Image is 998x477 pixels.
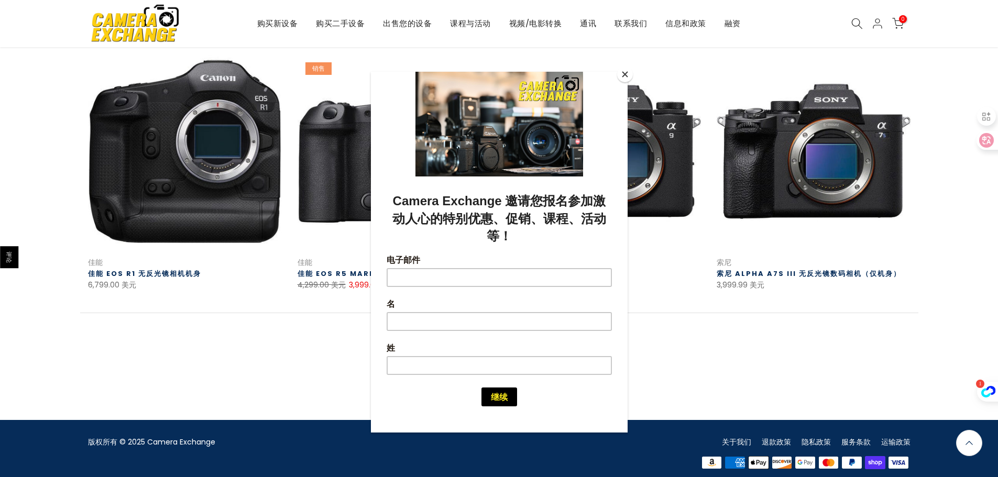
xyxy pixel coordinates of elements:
font: Camera Exchange 邀请您报名参加激动人心的特别优惠、促销、课程、活动等！ [254,13,744,28]
font: 姓 [16,272,24,281]
button: 继续 [111,316,146,335]
font: 评论 [5,251,14,263]
font: 电子邮件 [16,184,49,193]
font: 继续 [120,321,137,330]
font: 注册我！ [485,47,513,54]
button: 关闭 [617,66,633,82]
font: 名 [16,228,24,237]
button: 注册我！ [12,41,986,60]
font: Camera Exchange 邀请您报名参加激动人心的特别优惠、促销、课程、活动等！ [21,122,235,171]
